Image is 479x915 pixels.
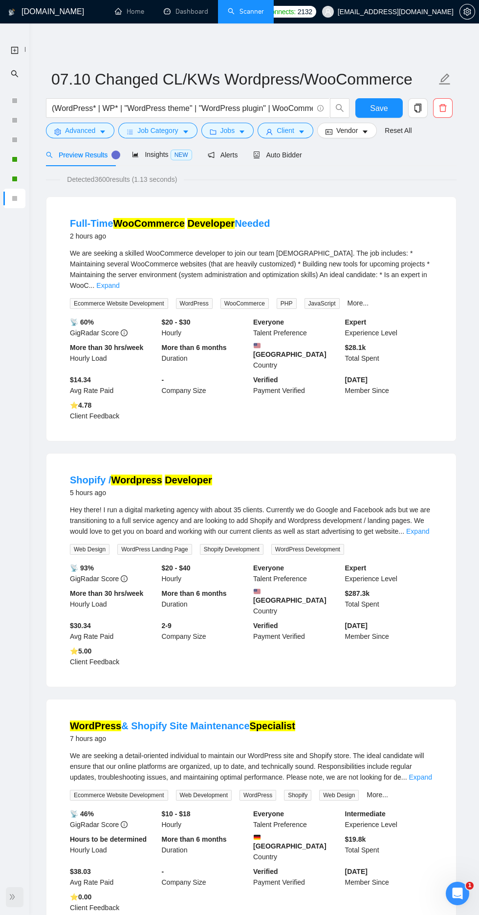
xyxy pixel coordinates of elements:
[343,374,435,396] div: Member Since
[254,588,261,595] img: 🇺🇸
[70,376,91,384] b: $14.34
[132,151,139,158] span: area-chart
[277,298,297,309] span: PHP
[254,342,261,349] img: 🇺🇸
[182,128,189,135] span: caret-down
[160,563,252,584] div: Hourly
[160,866,252,888] div: Company Size
[345,318,367,326] b: Expert
[70,344,143,351] b: More than 30 hrs/week
[250,720,295,731] mark: Specialist
[9,892,19,902] span: double-right
[208,152,215,158] span: notification
[343,342,435,370] div: Total Spent
[176,790,232,801] span: Web Development
[343,620,435,642] div: Member Since
[305,298,340,309] span: JavaScript
[68,400,160,421] div: Client Feedback
[70,733,295,744] div: 7 hours ago
[254,834,261,841] img: 🇩🇪
[68,620,160,642] div: Avg Rate Paid
[162,564,191,572] b: $20 - $40
[70,475,212,485] a: Shopify /Wordpress Developer
[266,128,273,135] span: user
[70,564,94,572] b: 📡 93%
[68,892,160,913] div: Client Feedback
[406,527,429,535] a: Expand
[343,866,435,888] div: Member Since
[253,868,278,875] b: Verified
[165,475,212,485] mark: Developer
[362,128,369,135] span: caret-down
[89,282,95,289] span: ...
[370,102,388,114] span: Save
[162,318,191,326] b: $20 - $30
[132,151,192,158] span: Insights
[343,808,435,830] div: Experience Level
[160,620,252,642] div: Company Size
[96,282,119,289] a: Expand
[52,102,313,114] input: Search Freelance Jobs...
[68,317,160,338] div: GigRadar Score
[70,401,91,409] b: ⭐️ 4.78
[70,589,143,597] b: More than 30 hrs/week
[220,125,235,136] span: Jobs
[345,835,366,843] b: $ 19.8k
[68,808,160,830] div: GigRadar Score
[239,790,276,801] span: WordPress
[251,563,343,584] div: Talent Preference
[70,506,430,535] span: Hey there! I run a digital marketing agency with about 35 clients. Currently we do Google and Fac...
[326,128,332,135] span: idcard
[160,808,252,830] div: Hourly
[46,152,53,158] span: search
[162,589,227,597] b: More than 6 months
[70,218,270,229] a: Full-TimeWooCommerce DeveloperNeeded
[51,67,436,91] input: Scanner name...
[70,752,424,781] span: We are seeking a detail-oriented individual to maintain our WordPress site and Shopify store. The...
[70,318,94,326] b: 📡 60%
[70,720,295,731] a: WordPress& Shopify Site MaintenanceSpecialist
[160,342,252,370] div: Duration
[253,376,278,384] b: Verified
[253,564,284,572] b: Everyone
[162,835,227,843] b: More than 6 months
[54,128,61,135] span: setting
[117,544,192,555] span: WordPress Landing Page
[401,773,407,781] span: ...
[251,374,343,396] div: Payment Verified
[210,128,217,135] span: folder
[70,868,91,875] b: $38.03
[343,588,435,616] div: Total Spent
[253,622,278,630] b: Verified
[137,125,178,136] span: Job Category
[70,298,168,309] span: Ecommerce Website Development
[121,821,128,828] span: info-circle
[3,40,25,60] li: New Scanner
[201,123,254,138] button: folderJobscaret-down
[11,64,19,83] span: search
[343,834,435,862] div: Total Spent
[127,128,133,135] span: bars
[3,64,25,208] li: My Scanners
[68,866,160,888] div: Avg Rate Paid
[70,248,433,291] div: We are seeking a skilled WooCommerce developer to join our team full-time. The job includes: * Ma...
[99,128,106,135] span: caret-down
[253,318,284,326] b: Everyone
[171,150,192,160] span: NEW
[239,128,245,135] span: caret-down
[160,834,252,862] div: Duration
[251,620,343,642] div: Payment Verified
[162,810,191,818] b: $10 - $18
[70,249,430,289] span: We are seeking a skilled WooCommerce developer to join our team [DEMOGRAPHIC_DATA]. The job inclu...
[162,344,227,351] b: More than 6 months
[68,563,160,584] div: GigRadar Score
[266,6,295,17] span: Connects:
[70,893,91,901] b: ⭐️ 0.00
[325,8,331,15] span: user
[408,98,428,118] button: copy
[251,317,343,338] div: Talent Preference
[330,104,349,112] span: search
[251,866,343,888] div: Payment Verified
[345,564,367,572] b: Expert
[111,151,120,159] div: Tooltip anchor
